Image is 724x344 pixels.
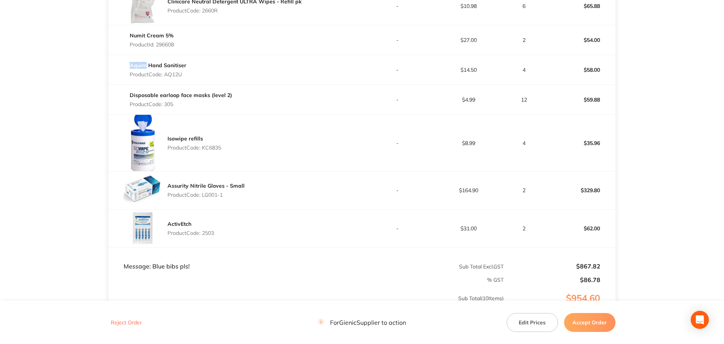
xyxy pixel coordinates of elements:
p: $954.60 [504,293,615,319]
button: Reject Order [109,319,144,326]
td: Message: Blue bibs pls! [109,248,362,270]
p: - [363,187,433,193]
p: Sub Total ( 10 Items) [109,295,504,316]
p: $27.00 [433,37,504,43]
img: bmVtMGNveg [124,210,161,247]
a: Numit Cream 5% [130,32,174,39]
p: 2 [504,187,544,193]
p: 2 [504,37,544,43]
p: Product Code: 2660R [167,8,302,14]
img: ZjJ1dGVkZQ [124,115,161,171]
p: Product Code: 305 [130,101,232,107]
a: Assurity Nitrile Gloves - Small [167,182,245,189]
p: 2 [504,225,544,231]
a: ActivEtch [167,221,191,227]
p: Product Code: KC6835 [167,145,221,151]
p: Product Code: AQ12U [130,71,186,77]
p: - [363,3,433,9]
p: - [363,37,433,43]
a: Isowipe refills [167,135,203,142]
p: $164.90 [433,187,504,193]
p: $58.00 [545,61,615,79]
p: Product Code: 2503 [167,230,214,236]
a: Disposable earloop face masks (level 2) [130,92,232,99]
a: Aquim Hand Sanitiser [130,62,186,69]
img: YTJ1Mm9reg [124,171,161,209]
p: Sub Total Excl. GST [363,264,504,270]
p: $8.99 [433,140,504,146]
div: Open Intercom Messenger [691,311,709,329]
p: $59.88 [545,91,615,109]
p: - [363,140,433,146]
p: $35.96 [545,134,615,152]
p: 4 [504,67,544,73]
p: $329.80 [545,181,615,199]
p: Product Code: LG001-1 [167,192,245,198]
p: $62.00 [545,219,615,238]
p: For Gienic Supplier to action [318,319,406,326]
button: Accept Order [564,313,615,332]
p: - [363,97,433,103]
p: $86.78 [504,276,600,283]
p: 12 [504,97,544,103]
p: Product Id: 296608 [130,42,174,48]
p: $14.50 [433,67,504,73]
p: - [363,225,433,231]
p: $31.00 [433,225,504,231]
p: 6 [504,3,544,9]
p: % GST [109,277,504,283]
p: $4.99 [433,97,504,103]
p: $10.98 [433,3,504,9]
p: $867.82 [504,263,600,270]
p: 4 [504,140,544,146]
button: Edit Prices [507,313,558,332]
p: $54.00 [545,31,615,49]
p: - [363,67,433,73]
